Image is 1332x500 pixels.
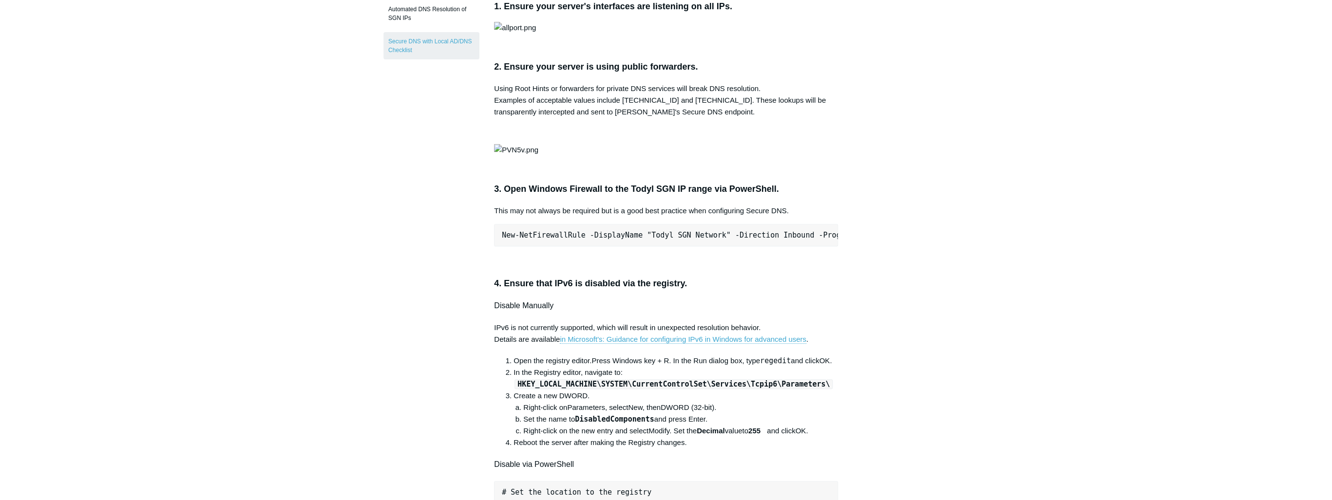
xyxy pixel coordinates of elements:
span: Modify [648,426,669,435]
strong: Decimal [697,426,725,435]
span: Reboot the server after making the Registry changes. [514,438,686,446]
span: OK [795,426,806,435]
span: DWORD (32-bit) [661,403,714,411]
span: Right-click on the new entry and select . Set the to and click . [523,426,808,435]
span: Set the name to and press Enter. [523,415,707,423]
kbd: regedit [760,356,791,365]
span: Create a new DWORD. [514,391,590,400]
span: In the Registry editor, navigate to: [514,368,834,388]
code: HKEY_LOCAL_MACHINE\SYSTEM\CurrentControlSet\Services\Tcpip6\Parameters\ [514,379,833,389]
h4: Disable via PowerShell [494,458,838,471]
img: PVN5v.png [494,144,538,156]
pre: New-NetFirewallRule -DisplayName "Todyl SGN Network" -Direction Inbound -Program Any -LocalAddres... [494,224,838,246]
a: in Microsoft's: Guidance for configuring IPv6 in Windows for advanced users [560,335,806,344]
strong: 255 [748,426,761,435]
p: This may not always be required but is a good best practice when configuring Secure DNS. [494,205,838,217]
h3: 2. Ensure your server is using public forwarders. [494,60,838,74]
p: IPv6 is not currently supported, which will result in unexpected resolution behavior. Details are... [494,322,838,345]
li: Press Windows key + R. In the Run dialog box, type and click . [514,355,838,367]
span: Parameters [567,403,605,411]
h3: 4. Ensure that IPv6 is disabled via the registry. [494,277,838,291]
a: Secure DNS with Local AD/DNS Checklist [383,32,479,59]
span: Right-click on , select , then . [523,403,716,411]
h3: 3. Open Windows Firewall to the Todyl SGN IP range via PowerShell. [494,182,838,196]
span: Open the registry editor. [514,356,591,365]
kbd: DisabledComponents [575,415,654,424]
h4: Disable Manually [494,299,838,312]
p: Using Root Hints or forwarders for private DNS services will break DNS resolution. Examples of ac... [494,83,838,118]
span: OK [819,356,830,365]
img: allport.png [494,22,536,34]
span: value [724,426,742,435]
span: New [628,403,642,411]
